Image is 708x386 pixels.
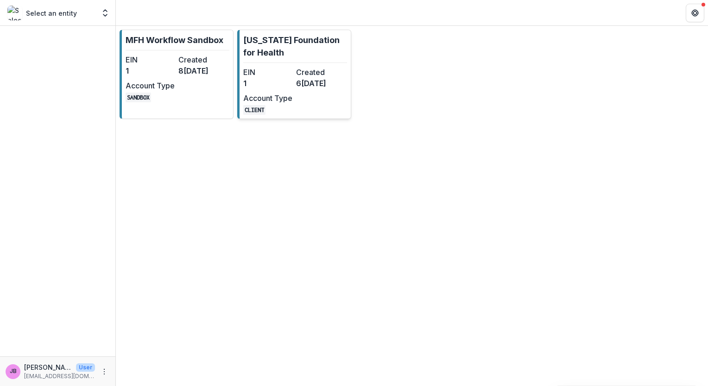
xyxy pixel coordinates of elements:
[296,78,345,89] dd: 6[DATE]
[243,78,292,89] dd: 1
[237,30,351,119] a: [US_STATE] Foundation for HealthEIN1Created6[DATE]Account TypeCLIENT
[76,363,95,372] p: User
[178,65,228,76] dd: 8[DATE]
[126,34,223,46] p: MFH Workflow Sandbox
[99,366,110,377] button: More
[178,54,228,65] dt: Created
[26,8,77,18] p: Select an entity
[10,368,17,374] div: Jessie Besancenez
[243,67,292,78] dt: EIN
[243,34,347,59] p: [US_STATE] Foundation for Health
[99,4,112,22] button: Open entity switcher
[126,93,151,102] code: SANDBOX
[120,30,234,119] a: MFH Workflow SandboxEIN1Created8[DATE]Account TypeSANDBOX
[7,6,22,20] img: Select an entity
[243,105,265,115] code: CLIENT
[24,372,95,380] p: [EMAIL_ADDRESS][DOMAIN_NAME]
[126,80,175,91] dt: Account Type
[686,4,704,22] button: Get Help
[296,67,345,78] dt: Created
[24,362,72,372] p: [PERSON_NAME]
[126,65,175,76] dd: 1
[126,54,175,65] dt: EIN
[243,93,292,104] dt: Account Type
